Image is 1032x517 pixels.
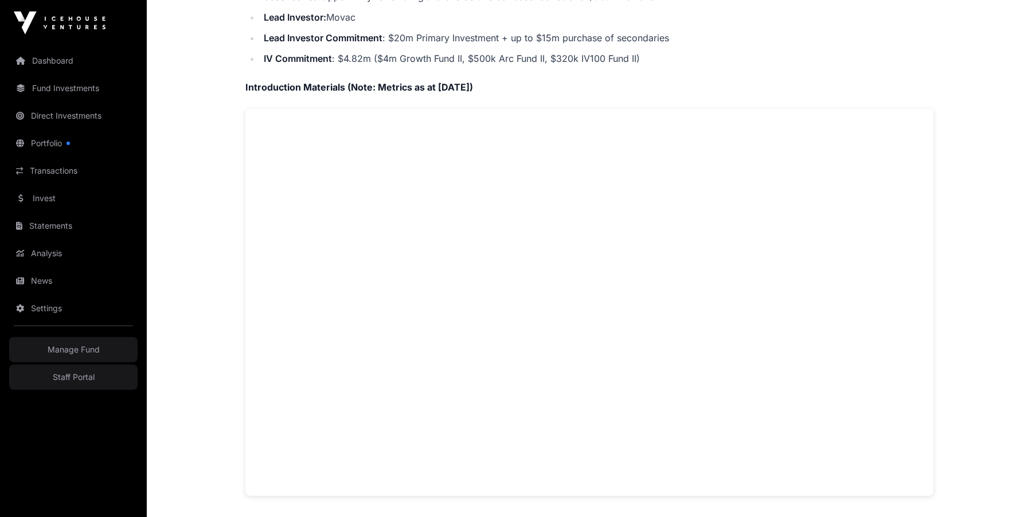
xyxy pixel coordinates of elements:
[264,32,382,44] strong: Lead Investor Commitment
[9,186,138,211] a: Invest
[9,365,138,390] a: Staff Portal
[9,213,138,238] a: Statements
[9,337,138,362] a: Manage Fund
[9,268,138,293] a: News
[9,48,138,73] a: Dashboard
[260,9,933,25] li: Movac
[260,50,933,66] li: : $4.82m ($4m Growth Fund II, $500k Arc Fund II, $320k IV100 Fund II)
[9,158,138,183] a: Transactions
[245,81,473,93] strong: Introduction Materials (Note: Metrics as at [DATE])
[260,30,933,46] li: : $20m Primary Investment + up to $15m purchase of secondaries
[9,103,138,128] a: Direct Investments
[9,296,138,321] a: Settings
[975,462,1032,517] iframe: Chat Widget
[264,11,326,23] strong: Lead Investor:
[14,11,105,34] img: Icehouse Ventures Logo
[9,131,138,156] a: Portfolio
[9,241,138,266] a: Analysis
[9,76,138,101] a: Fund Investments
[264,53,332,64] strong: IV Commitment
